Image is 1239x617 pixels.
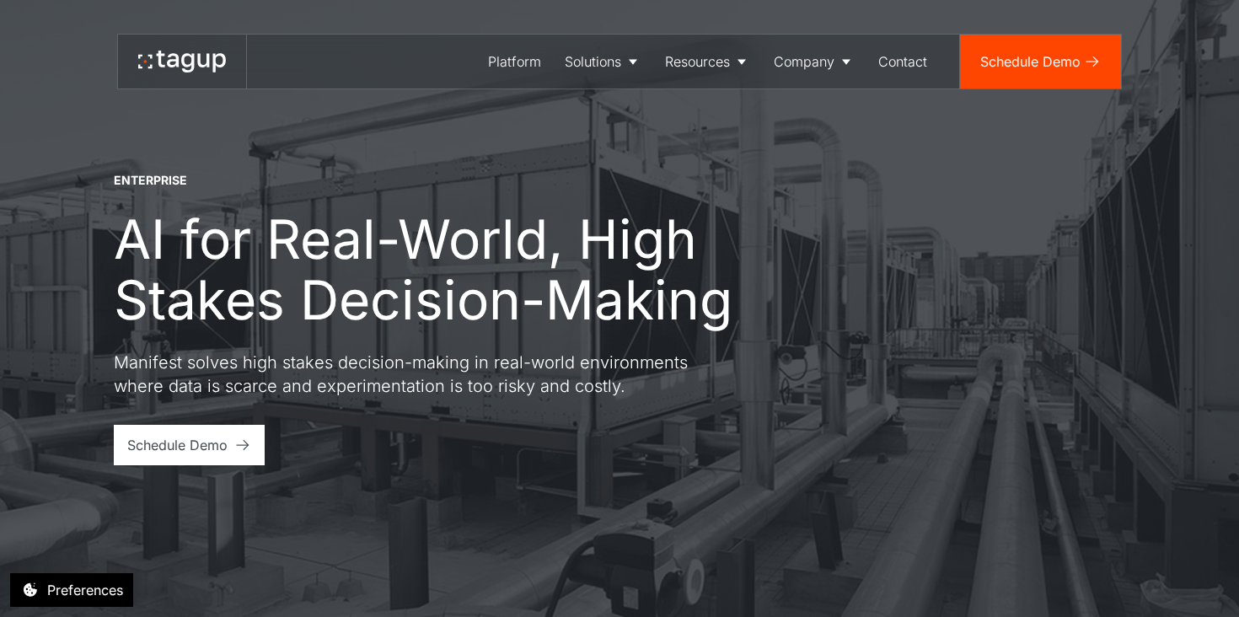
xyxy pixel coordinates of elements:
[553,35,653,89] a: Solutions
[878,51,927,72] div: Contact
[866,35,939,89] a: Contact
[114,209,822,330] h1: AI for Real-World, High Stakes Decision-Making
[774,51,834,72] div: Company
[114,172,187,189] div: ENTERPRISE
[114,425,265,465] a: Schedule Demo
[476,35,553,89] a: Platform
[47,580,123,600] div: Preferences
[114,351,721,398] p: Manifest solves high stakes decision-making in real-world environments where data is scarce and e...
[960,35,1121,89] a: Schedule Demo
[653,35,762,89] a: Resources
[762,35,866,89] a: Company
[127,435,228,455] div: Schedule Demo
[980,51,1081,72] div: Schedule Demo
[488,51,541,72] div: Platform
[665,51,730,72] div: Resources
[565,51,621,72] div: Solutions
